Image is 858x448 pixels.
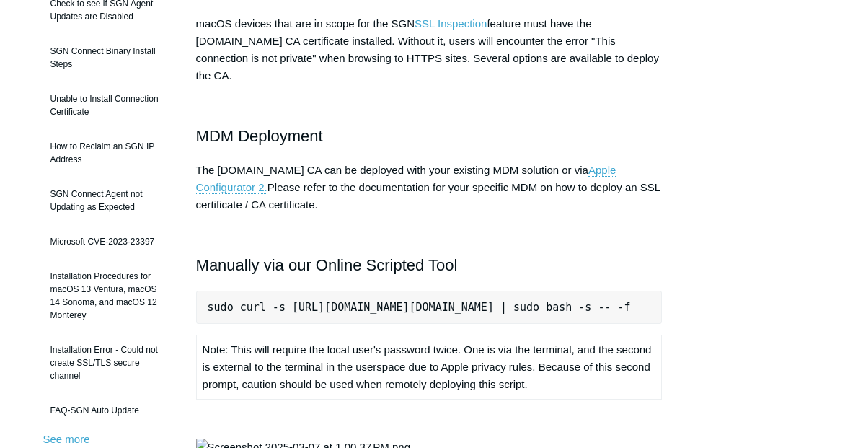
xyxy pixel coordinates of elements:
a: Apple Configurator 2. [196,164,616,194]
a: Installation Procedures for macOS 13 Ventura, macOS 14 Sonoma, and macOS 12 Monterey [43,263,174,329]
p: macOS devices that are in scope for the SGN feature must have the [DOMAIN_NAME] CA certificate in... [196,15,663,84]
td: Note: This will require the local user's password twice. One is via the terminal, and the second ... [196,335,662,400]
a: FAQ-SGN Auto Update [43,397,174,424]
h2: Manually via our Online Scripted Tool [196,252,663,278]
pre: sudo curl -s [URL][DOMAIN_NAME][DOMAIN_NAME] | sudo bash -s -- -f [196,291,663,324]
a: Unable to Install Connection Certificate [43,85,174,126]
a: Microsoft CVE-2023-23397 [43,228,174,255]
p: The [DOMAIN_NAME] CA can be deployed with your existing MDM solution or via Please refer to the d... [196,162,663,214]
a: See more [43,433,90,445]
a: SGN Connect Binary Install Steps [43,38,174,78]
a: How to Reclaim an SGN IP Address [43,133,174,173]
a: SSL Inspection [415,17,487,30]
a: Installation Error - Could not create SSL/TLS secure channel [43,336,174,390]
h2: MDM Deployment [196,123,663,149]
a: SGN Connect Agent not Updating as Expected [43,180,174,221]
